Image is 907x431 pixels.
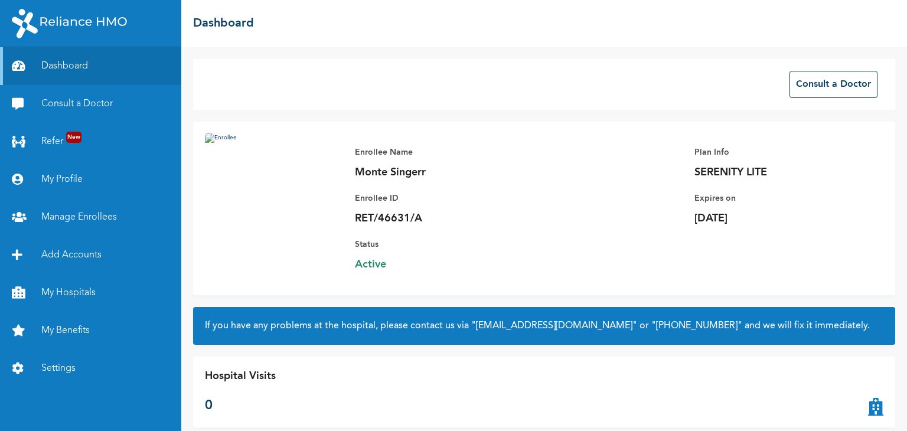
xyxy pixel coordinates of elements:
p: Monte Singerr [355,165,520,179]
h2: Dashboard [193,15,254,32]
p: RET/46631/A [355,211,520,226]
p: [DATE] [694,211,860,226]
p: Status [355,237,520,252]
p: Expires on [694,191,860,205]
p: SERENITY LITE [694,165,860,179]
p: Enrollee Name [355,145,520,159]
p: Enrollee ID [355,191,520,205]
h2: If you have any problems at the hospital, please contact us via or and we will fix it immediately. [205,319,883,333]
img: Enrollee [205,133,342,275]
button: Consult a Doctor [789,71,877,98]
p: 0 [205,396,276,416]
a: "[PHONE_NUMBER]" [651,321,742,331]
p: Hospital Visits [205,368,276,384]
p: Plan Info [694,145,860,159]
span: Active [355,257,520,272]
span: New [66,132,81,143]
a: "[EMAIL_ADDRESS][DOMAIN_NAME]" [471,321,637,331]
img: RelianceHMO's Logo [12,9,127,38]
